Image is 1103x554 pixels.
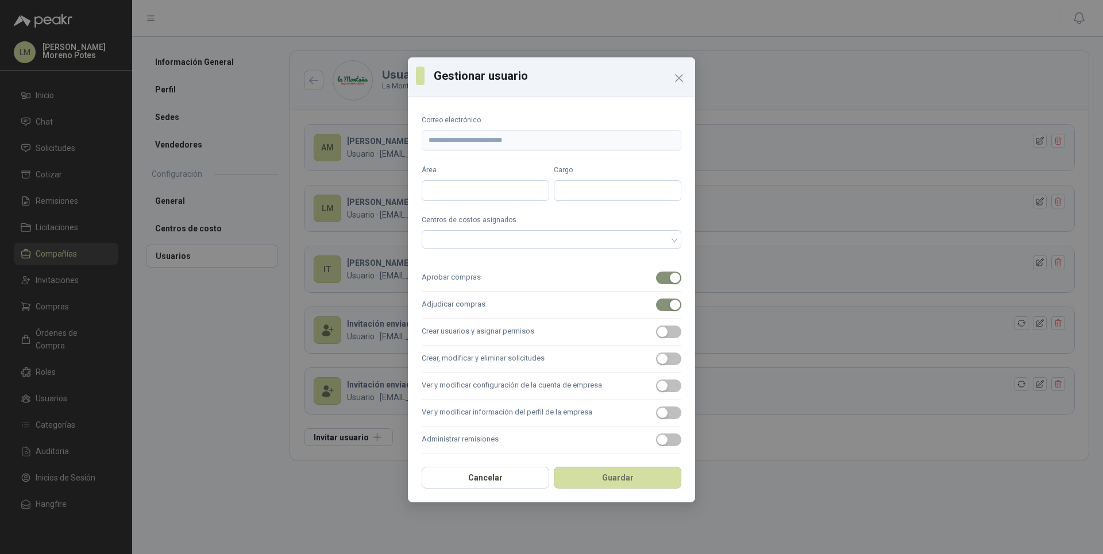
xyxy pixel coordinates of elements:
label: Adjudicar compras [422,292,681,319]
button: Crear usuarios y asignar permisos [656,326,681,338]
button: Close [670,69,688,87]
label: Crear, modificar y eliminar solicitudes [422,346,681,373]
label: Área [422,165,549,176]
button: Adjudicar compras [656,299,681,311]
button: Ver y modificar información del perfil de la empresa [656,406,681,419]
label: Ver y modificar información del perfil de la empresa [422,400,681,427]
button: Guardar [554,467,681,489]
label: Centros de costos asignados [422,215,681,226]
label: Cargo [554,165,681,176]
button: Crear, modificar y eliminar solicitudes [656,352,681,365]
button: Cancelar [422,467,549,489]
button: Ver y modificar configuración de la cuenta de empresa [656,379,681,392]
label: Correo electrónico [422,115,681,126]
button: Administrar remisiones [656,433,681,446]
label: Administrar remisiones [422,427,681,454]
label: Ver y modificar configuración de la cuenta de empresa [422,373,681,400]
label: Aprobar compras [422,265,681,292]
h3: Gestionar usuario [434,67,687,84]
label: Aprobar solicitudes [422,454,681,481]
button: Aprobar compras [656,272,681,284]
label: Crear usuarios y asignar permisos [422,319,681,346]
